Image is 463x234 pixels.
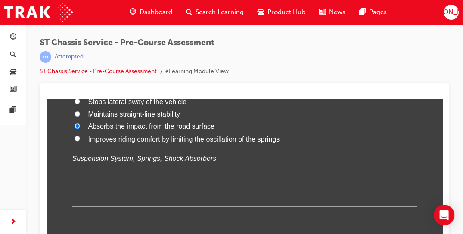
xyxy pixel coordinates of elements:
input: Improves riding comfort by limiting the oscillation of the springs [28,37,34,43]
div: Open Intercom Messenger [434,205,454,225]
a: news-iconNews [312,3,352,21]
em: Suspension System, Springs, Shock Absorbers [26,56,170,63]
span: next-icon [10,217,16,228]
a: ST Chassis Service - Pre-Course Assessment [40,68,157,75]
a: pages-iconPages [352,3,394,21]
span: search-icon [10,51,16,59]
span: pages-icon [359,7,366,18]
img: Trak [4,3,73,22]
span: pages-icon [10,107,16,114]
span: Search Learning [196,7,244,17]
span: Pages [369,7,387,17]
input: Absorbs the impact from the road surface [28,25,34,30]
a: car-iconProduct Hub [251,3,312,21]
li: eLearning Module View [165,67,229,77]
span: Dashboard [140,7,172,17]
span: Maintains straight-line stability [42,12,134,19]
span: search-icon [186,7,192,18]
span: news-icon [319,7,326,18]
span: Absorbs the impact from the road surface [42,24,168,31]
button: [PERSON_NAME] [444,5,459,20]
span: guage-icon [130,7,136,18]
span: learningRecordVerb_ATTEMPT-icon [40,51,51,63]
span: Improves riding comfort by limiting the oscillation of the springs [42,37,233,44]
span: News [329,7,345,17]
span: Product Hub [267,7,305,17]
span: guage-icon [10,34,16,41]
span: news-icon [10,86,16,94]
input: Maintains straight-line stability [28,12,34,18]
span: car-icon [10,68,16,76]
a: guage-iconDashboard [123,3,179,21]
a: search-iconSearch Learning [179,3,251,21]
div: Attempted [55,53,84,61]
span: ST Chassis Service - Pre-Course Assessment [40,38,229,48]
span: car-icon [258,7,264,18]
